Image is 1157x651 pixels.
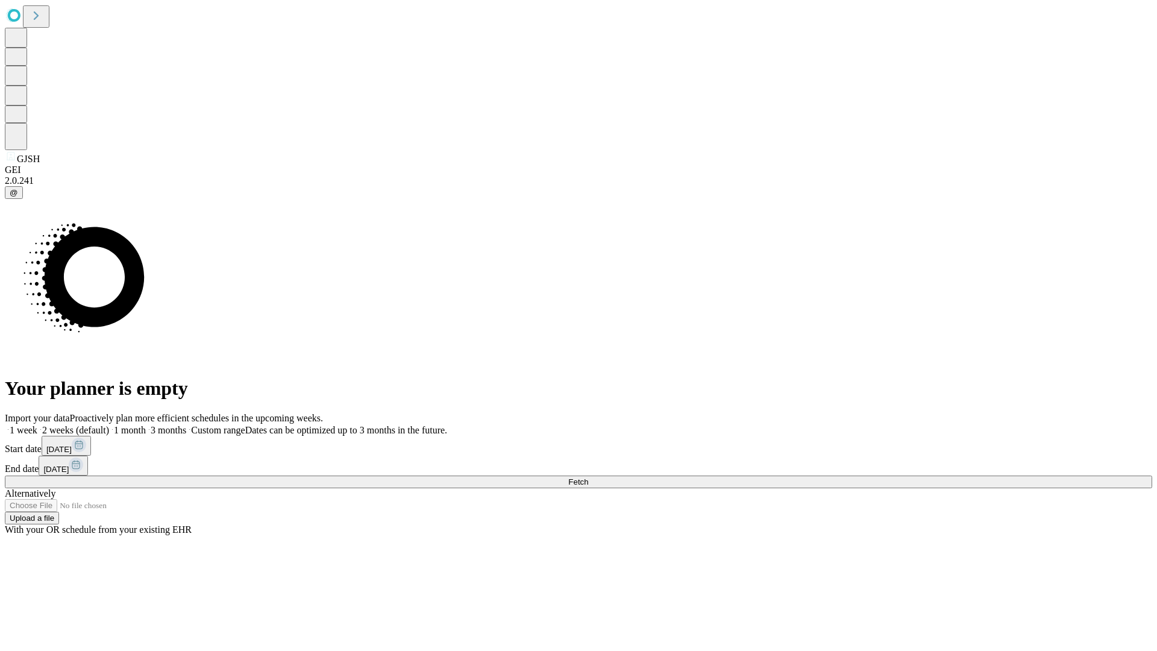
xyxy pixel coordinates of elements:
span: Fetch [568,477,588,486]
button: Fetch [5,476,1152,488]
button: Upload a file [5,512,59,524]
span: With your OR schedule from your existing EHR [5,524,192,535]
button: [DATE] [39,456,88,476]
div: Start date [5,436,1152,456]
span: Dates can be optimized up to 3 months in the future. [245,425,447,435]
span: 2 weeks (default) [42,425,109,435]
button: @ [5,186,23,199]
span: [DATE] [43,465,69,474]
span: 1 month [114,425,146,435]
div: GEI [5,165,1152,175]
span: Proactively plan more efficient schedules in the upcoming weeks. [70,413,323,423]
span: @ [10,188,18,197]
span: Custom range [191,425,245,435]
div: End date [5,456,1152,476]
div: 2.0.241 [5,175,1152,186]
span: [DATE] [46,445,72,454]
button: [DATE] [42,436,91,456]
h1: Your planner is empty [5,377,1152,400]
span: 1 week [10,425,37,435]
span: Alternatively [5,488,55,498]
span: Import your data [5,413,70,423]
span: 3 months [151,425,186,435]
span: GJSH [17,154,40,164]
